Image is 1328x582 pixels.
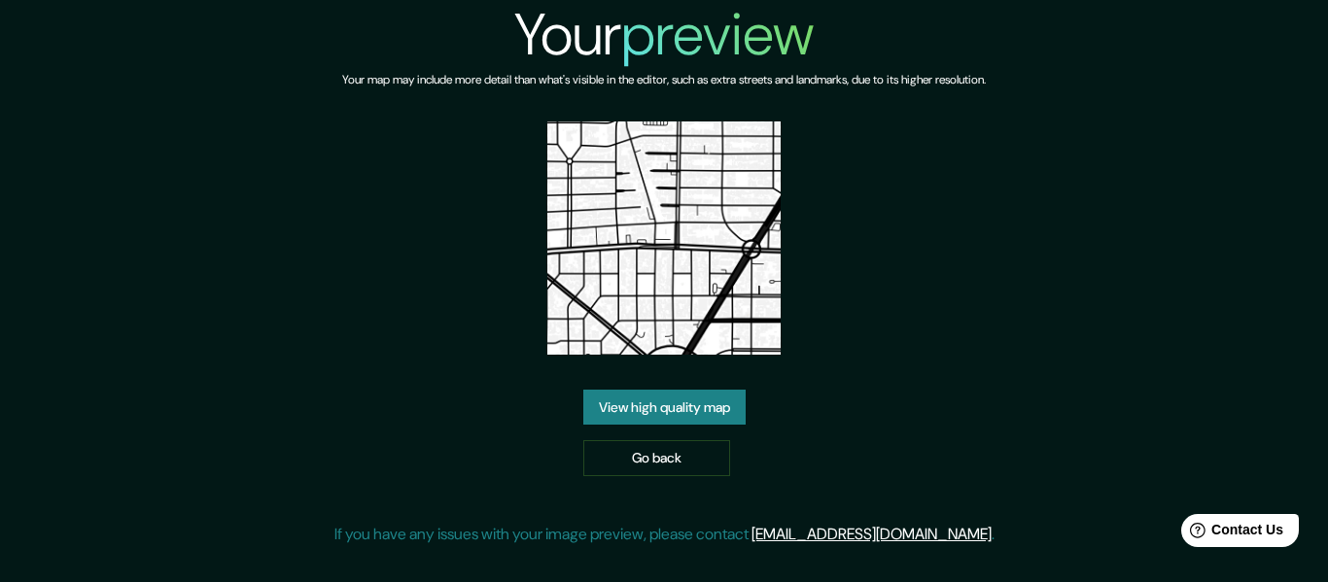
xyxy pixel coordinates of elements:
[751,524,992,544] a: [EMAIL_ADDRESS][DOMAIN_NAME]
[1155,506,1307,561] iframe: Help widget launcher
[583,440,730,476] a: Go back
[342,70,986,90] h6: Your map may include more detail than what's visible in the editor, such as extra streets and lan...
[583,390,746,426] a: View high quality map
[547,121,781,355] img: created-map-preview
[334,523,995,546] p: If you have any issues with your image preview, please contact .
